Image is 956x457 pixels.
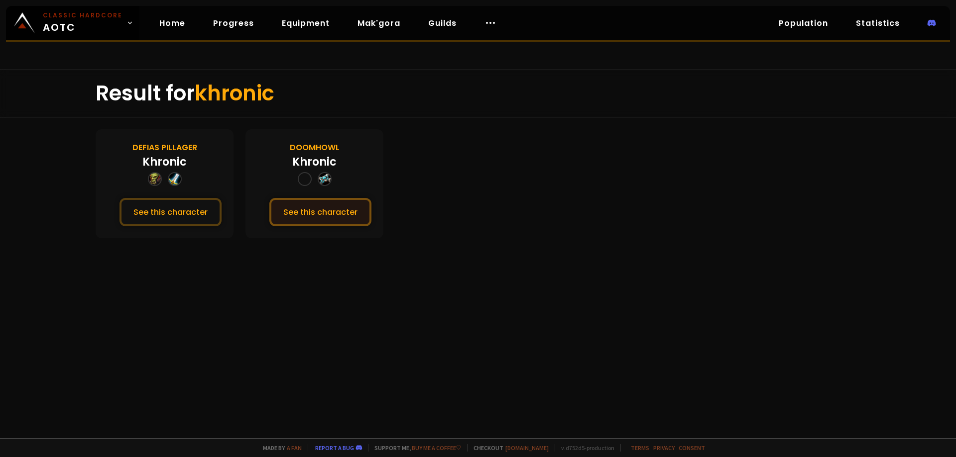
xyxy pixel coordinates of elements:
button: See this character [119,198,222,226]
div: Result for [96,70,860,117]
span: AOTC [43,11,122,35]
a: Population [771,13,836,33]
div: Khronic [142,154,187,170]
small: Classic Hardcore [43,11,122,20]
a: Progress [205,13,262,33]
button: See this character [269,198,371,226]
span: khronic [195,79,274,108]
a: Mak'gora [350,13,408,33]
a: Report a bug [315,444,354,452]
a: Equipment [274,13,338,33]
a: Consent [679,444,705,452]
a: Home [151,13,193,33]
a: Terms [631,444,649,452]
span: Support me, [368,444,461,452]
a: a fan [287,444,302,452]
a: Statistics [848,13,908,33]
span: Checkout [467,444,549,452]
div: Defias Pillager [132,141,197,154]
span: v. d752d5 - production [555,444,614,452]
div: Khronic [292,154,337,170]
a: Privacy [653,444,675,452]
a: Classic HardcoreAOTC [6,6,139,40]
span: Made by [257,444,302,452]
a: Buy me a coffee [412,444,461,452]
a: [DOMAIN_NAME] [505,444,549,452]
a: Guilds [420,13,465,33]
div: Doomhowl [290,141,340,154]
